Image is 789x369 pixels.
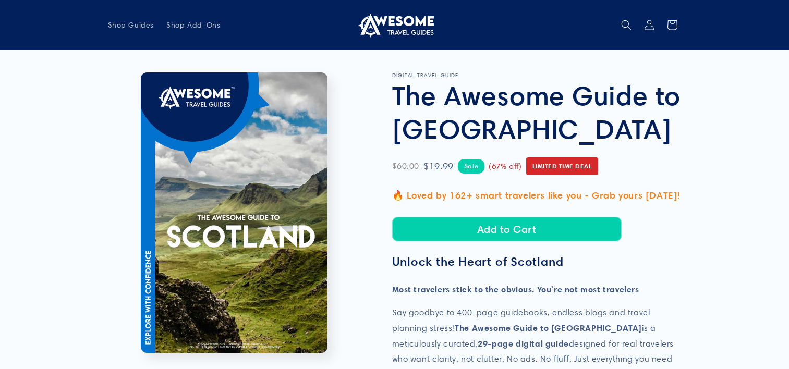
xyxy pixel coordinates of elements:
[392,79,682,145] h1: The Awesome Guide to [GEOGRAPHIC_DATA]
[489,159,521,174] span: (67% off)
[478,338,569,349] strong: 29-page digital guide
[160,14,226,36] a: Shop Add-Ons
[392,254,682,269] h3: Unlock the Heart of Scotland
[392,187,682,204] p: 🔥 Loved by 162+ smart travelers like you - Grab yours [DATE]!
[102,14,161,36] a: Shop Guides
[166,20,220,30] span: Shop Add-Ons
[392,159,420,174] span: $60.00
[392,217,622,241] button: Add to Cart
[615,14,638,36] summary: Search
[108,20,154,30] span: Shop Guides
[423,158,454,175] span: $19.99
[526,157,599,175] span: Limited Time Deal
[458,159,484,173] span: Sale
[356,13,434,38] img: Awesome Travel Guides
[392,284,639,294] strong: Most travelers stick to the obvious. You're not most travelers
[455,323,642,333] strong: The Awesome Guide to [GEOGRAPHIC_DATA]
[392,72,682,79] p: DIGITAL TRAVEL GUIDE
[351,8,438,41] a: Awesome Travel Guides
